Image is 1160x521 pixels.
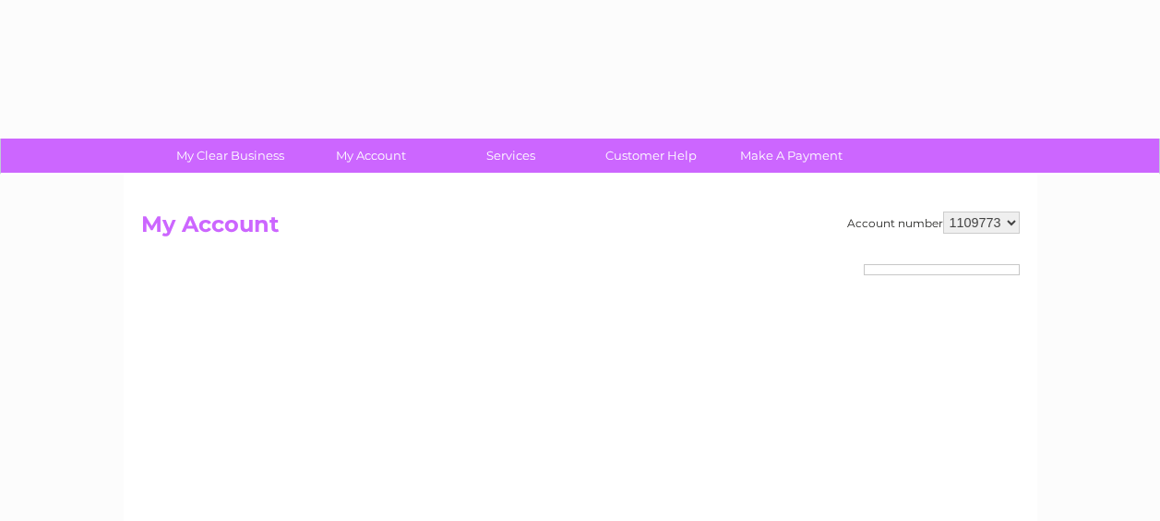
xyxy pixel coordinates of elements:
a: My Clear Business [154,139,306,173]
a: Make A Payment [715,139,867,173]
a: Services [435,139,587,173]
h2: My Account [141,212,1020,247]
a: My Account [294,139,447,173]
a: Customer Help [575,139,727,173]
div: Account number [847,212,1020,234]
